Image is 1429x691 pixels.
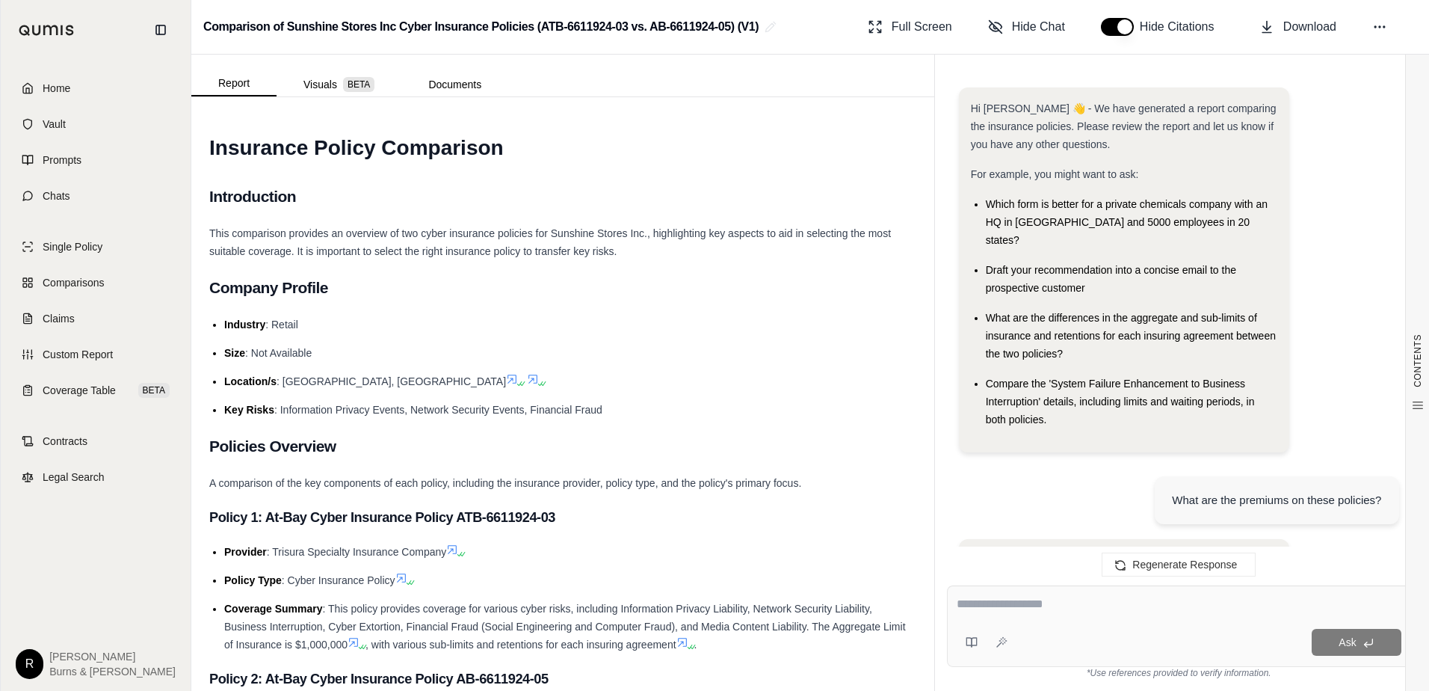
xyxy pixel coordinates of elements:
[43,434,87,449] span: Contracts
[10,374,182,407] a: Coverage TableBETA
[209,477,801,489] span: A comparison of the key components of each policy, including the insurance provider, policy type,...
[149,18,173,42] button: Collapse sidebar
[862,12,958,42] button: Full Screen
[191,71,277,96] button: Report
[986,378,1255,426] span: Compare the 'System Failure Enhancement to Business Interruption' details, including limits and w...
[947,667,1411,679] div: *Use references provided to verify information.
[209,181,916,212] h2: Introduction
[1132,559,1237,571] span: Regenerate Response
[10,179,182,212] a: Chats
[224,574,282,586] span: Policy Type
[971,102,1277,150] span: Hi [PERSON_NAME] 👋 - We have generated a report comparing the insurance policies. Please review t...
[49,664,176,679] span: Burns & [PERSON_NAME]
[209,431,916,462] h2: Policies Overview
[224,603,323,615] span: Coverage Summary
[43,470,105,485] span: Legal Search
[1412,334,1424,387] span: CONTENTS
[277,375,506,387] span: : [GEOGRAPHIC_DATA], [GEOGRAPHIC_DATA]
[43,117,66,132] span: Vault
[267,546,446,558] span: : Trisura Specialty Insurance Company
[43,188,70,203] span: Chats
[343,77,374,92] span: BETA
[986,264,1236,294] span: Draft your recommendation into a concise email to the prospective customer
[401,73,508,96] button: Documents
[10,266,182,299] a: Comparisons
[1339,636,1356,648] span: Ask
[43,347,113,362] span: Custom Report
[982,12,1071,42] button: Hide Chat
[209,227,891,257] span: This comparison provides an overview of two cyber insurance policies for Sunshine Stores Inc., hi...
[43,311,75,326] span: Claims
[43,153,81,168] span: Prompts
[138,383,170,398] span: BETA
[10,302,182,335] a: Claims
[49,649,176,664] span: [PERSON_NAME]
[1140,18,1223,36] span: Hide Citations
[971,168,1139,180] span: For example, you might want to ask:
[277,73,401,96] button: Visuals
[1102,553,1256,577] button: Regenerate Response
[245,347,312,359] span: : Not Available
[19,25,75,36] img: Qumis Logo
[274,404,602,416] span: : Information Privacy Events, Network Security Events, Financial Fraud
[43,383,116,398] span: Coverage Table
[1012,18,1065,36] span: Hide Chat
[43,275,104,290] span: Comparisons
[986,198,1268,246] span: Which form is better for a private chemicals company with an HQ in [GEOGRAPHIC_DATA] and 5000 emp...
[10,425,182,458] a: Contracts
[1172,491,1381,509] div: What are the premiums on these policies?
[224,347,245,359] span: Size
[10,72,182,105] a: Home
[224,546,267,558] span: Provider
[10,230,182,263] a: Single Policy
[694,639,697,651] span: .
[986,312,1276,360] span: What are the differences in the aggregate and sub-limits of insurance and retentions for each ins...
[203,13,759,40] h2: Comparison of Sunshine Stores Inc Cyber Insurance Policies (ATB-6611924-03 vs. AB-6611924-05) (V1)
[10,338,182,371] a: Custom Report
[209,504,916,531] h3: Policy 1: At-Bay Cyber Insurance Policy ATB-6611924-03
[10,461,182,494] a: Legal Search
[10,108,182,141] a: Vault
[10,144,182,176] a: Prompts
[43,81,70,96] span: Home
[1283,18,1336,36] span: Download
[209,272,916,304] h2: Company Profile
[224,404,274,416] span: Key Risks
[365,639,676,651] span: , with various sub-limits and retentions for each insuring agreement
[224,375,277,387] span: Location/s
[265,319,298,331] span: : Retail
[43,239,102,254] span: Single Policy
[282,574,395,586] span: : Cyber Insurance Policy
[892,18,952,36] span: Full Screen
[224,319,265,331] span: Industry
[209,127,916,169] h1: Insurance Policy Comparison
[224,603,906,651] span: : This policy provides coverage for various cyber risks, including Information Privacy Liability,...
[1253,12,1342,42] button: Download
[1312,629,1401,656] button: Ask
[16,649,43,679] div: R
